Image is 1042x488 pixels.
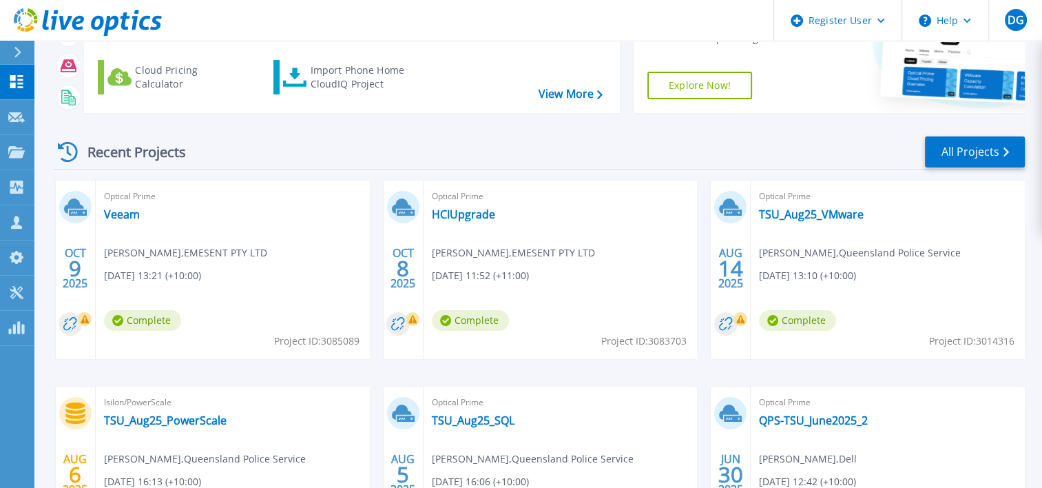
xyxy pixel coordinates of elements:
[104,207,140,221] a: Veeam
[759,268,856,283] span: [DATE] 13:10 (+10:00)
[1007,14,1023,26] span: DG
[432,451,634,467] span: [PERSON_NAME] , Queensland Police Service
[539,88,603,101] a: View More
[98,60,251,94] a: Cloud Pricing Calculator
[397,263,409,274] span: 8
[104,268,201,283] span: [DATE] 13:21 (+10:00)
[69,263,81,274] span: 9
[104,245,267,261] span: [PERSON_NAME] , EMESENT PTY LTD
[397,469,409,480] span: 5
[432,395,689,410] span: Optical Prime
[759,207,864,221] a: TSU_Aug25_VMware
[104,395,362,410] span: Isilon/PowerScale
[432,414,514,427] a: TSU_Aug25_SQL
[69,469,81,480] span: 6
[104,414,227,427] a: TSU_Aug25_PowerScale
[432,310,509,331] span: Complete
[104,451,306,467] span: [PERSON_NAME] , Queensland Police Service
[718,243,744,294] div: AUG 2025
[759,451,857,467] span: [PERSON_NAME] , Dell
[759,310,836,331] span: Complete
[53,135,205,169] div: Recent Projects
[432,207,495,221] a: HCIUpgrade
[390,243,416,294] div: OCT 2025
[135,63,245,91] div: Cloud Pricing Calculator
[432,268,529,283] span: [DATE] 11:52 (+11:00)
[647,72,752,99] a: Explore Now!
[104,189,362,204] span: Optical Prime
[601,334,687,349] span: Project ID: 3083703
[929,334,1014,349] span: Project ID: 3014316
[759,395,1017,410] span: Optical Prime
[759,414,868,427] a: QPS-TSU_June2025_2
[274,334,360,349] span: Project ID: 3085089
[925,136,1025,167] a: All Projects
[310,63,417,91] div: Import Phone Home CloudIQ Project
[62,243,88,294] div: OCT 2025
[432,245,595,261] span: [PERSON_NAME] , EMESENT PTY LTD
[104,310,181,331] span: Complete
[759,189,1017,204] span: Optical Prime
[718,469,743,480] span: 30
[718,263,743,274] span: 14
[759,245,961,261] span: [PERSON_NAME] , Queensland Police Service
[432,189,689,204] span: Optical Prime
